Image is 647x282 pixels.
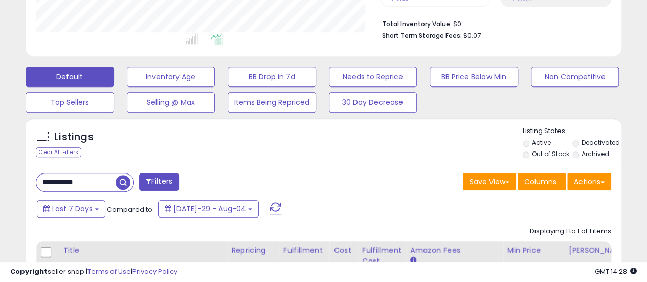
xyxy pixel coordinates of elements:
[531,138,550,147] label: Active
[463,31,481,40] span: $0.07
[132,267,177,276] a: Privacy Policy
[36,147,81,157] div: Clear All Filters
[329,92,417,113] button: 30 Day Decrease
[531,149,569,158] label: Out of Stock
[107,205,154,214] span: Compared to:
[63,245,222,256] div: Title
[569,245,630,256] div: [PERSON_NAME]
[54,130,94,144] h5: Listings
[582,149,609,158] label: Archived
[362,245,401,267] div: Fulfillment Cost
[173,204,246,214] span: [DATE]-29 - Aug-04
[567,173,611,190] button: Actions
[139,173,179,191] button: Filters
[430,67,518,87] button: BB Price Below Min
[10,267,177,277] div: seller snap | |
[283,245,325,256] div: Fulfillment
[158,200,259,218] button: [DATE]-29 - Aug-04
[463,173,516,190] button: Save View
[382,19,452,28] b: Total Inventory Value:
[127,67,215,87] button: Inventory Age
[329,67,417,87] button: Needs to Reprice
[531,67,619,87] button: Non Competitive
[410,245,499,256] div: Amazon Fees
[228,67,316,87] button: BB Drop in 7d
[518,173,566,190] button: Columns
[37,200,105,218] button: Last 7 Days
[382,17,604,29] li: $0
[231,245,275,256] div: Repricing
[524,177,556,187] span: Columns
[228,92,316,113] button: Items Being Repriced
[507,245,560,256] div: Min Price
[333,245,353,256] div: Cost
[87,267,131,276] a: Terms of Use
[10,267,48,276] strong: Copyright
[127,92,215,113] button: Selling @ Max
[26,92,114,113] button: Top Sellers
[26,67,114,87] button: Default
[52,204,93,214] span: Last 7 Days
[523,126,621,136] p: Listing States:
[595,267,637,276] span: 2025-08-12 14:28 GMT
[582,138,620,147] label: Deactivated
[530,227,611,236] div: Displaying 1 to 1 of 1 items
[382,31,462,40] b: Short Term Storage Fees:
